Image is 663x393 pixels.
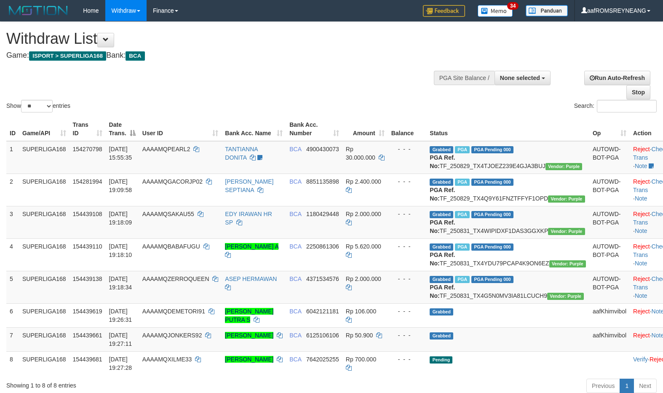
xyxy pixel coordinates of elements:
a: [PERSON_NAME] A [225,243,278,250]
h4: Game: Bank: [6,51,433,60]
td: 8 [6,351,19,375]
span: PGA Pending [471,276,513,283]
td: AUTOWD-BOT-PGA [589,206,630,238]
select: Showentries [21,100,53,112]
span: None selected [500,75,540,81]
span: Vendor URL: https://trx4.1velocity.biz [549,260,586,267]
th: User ID: activate to sort column ascending [139,117,222,141]
span: 154281994 [73,178,102,185]
td: SUPERLIGA168 [19,174,70,206]
a: [PERSON_NAME] PUTRA S [225,308,273,323]
span: AAAAMQSAKAU55 [142,211,194,217]
label: Show entries [6,100,70,112]
span: 154270798 [73,146,102,152]
td: TF_250831_TX4WIPIDXF1DAS3GGXKP [426,206,589,238]
td: TF_250829_TX4Q9Y61FNZTFFYF1OPD [426,174,589,206]
span: Copy 1180429448 to clipboard [306,211,339,217]
span: AAAAMQGACORJP02 [142,178,203,185]
a: 1 [620,379,634,393]
a: Reject [633,308,650,315]
th: ID [6,117,19,141]
span: Grabbed [430,276,453,283]
td: TF_250829_TX4TJOEZ239E4GJA3BUJ [426,141,589,174]
span: 154439661 [73,332,102,339]
span: AAAAMQZERROQUEEN [142,275,209,282]
span: Copy 8851135898 to clipboard [306,178,339,185]
td: 6 [6,303,19,327]
a: Reject [633,243,650,250]
span: [DATE] 19:09:58 [109,178,132,193]
span: Copy 2250861306 to clipboard [306,243,339,250]
span: Grabbed [430,308,453,315]
span: Copy 6042121181 to clipboard [306,308,339,315]
span: ISPORT > SUPERLIGA168 [29,51,106,61]
a: Note [635,292,647,299]
span: Marked by aafsoumeymey [455,211,470,218]
td: 5 [6,271,19,303]
a: Reject [633,332,650,339]
td: SUPERLIGA168 [19,271,70,303]
td: 4 [6,238,19,271]
label: Search: [574,100,657,112]
span: Grabbed [430,332,453,340]
a: Next [634,379,657,393]
td: 7 [6,327,19,351]
th: Bank Acc. Number: activate to sort column ascending [286,117,342,141]
span: 154439619 [73,308,102,315]
th: Trans ID: activate to sort column ascending [70,117,106,141]
a: [PERSON_NAME] [225,332,273,339]
span: BCA [289,178,301,185]
span: Marked by aafsoumeymey [455,276,470,283]
a: [PERSON_NAME] SEPTIANA [225,178,273,193]
td: 1 [6,141,19,174]
span: Copy 6125106106 to clipboard [306,332,339,339]
span: Copy 4371534576 to clipboard [306,275,339,282]
input: Search: [597,100,657,112]
span: Rp 2.000.000 [346,275,381,282]
span: [DATE] 19:26:31 [109,308,132,323]
td: AUTOWD-BOT-PGA [589,271,630,303]
b: PGA Ref. No: [430,187,455,202]
span: AAAAMQXILME33 [142,356,192,363]
span: 154439681 [73,356,102,363]
span: AAAAMQPEARL2 [142,146,190,152]
td: AUTOWD-BOT-PGA [589,238,630,271]
a: Run Auto-Refresh [584,71,650,85]
div: - - - [391,331,423,340]
th: Date Trans.: activate to sort column descending [106,117,139,141]
td: aafKhimvibol [589,327,630,351]
span: BCA [289,332,301,339]
th: Op: activate to sort column ascending [589,117,630,141]
a: EDY IRAWAN HR SP [225,211,272,226]
span: Vendor URL: https://trx4.1velocity.biz [548,195,585,203]
th: Amount: activate to sort column ascending [342,117,388,141]
td: TF_250831_TX4G5N0MV3IA81LCUCH9 [426,271,589,303]
span: PGA Pending [471,243,513,251]
div: - - - [391,355,423,364]
b: PGA Ref. No: [430,284,455,299]
span: Grabbed [430,211,453,218]
span: BCA [289,243,301,250]
a: Reject [633,146,650,152]
a: TANTIANNA DONITA [225,146,258,161]
span: 154439108 [73,211,102,217]
div: - - - [391,242,423,251]
td: SUPERLIGA168 [19,141,70,174]
td: SUPERLIGA168 [19,238,70,271]
span: Rp 30.000.000 [346,146,375,161]
div: Showing 1 to 8 of 8 entries [6,378,270,390]
span: 154439138 [73,275,102,282]
a: Previous [586,379,620,393]
span: Rp 700.000 [346,356,376,363]
span: BCA [289,146,301,152]
img: MOTION_logo.png [6,4,70,17]
span: [DATE] 19:18:34 [109,275,132,291]
a: Reject [633,178,650,185]
span: PGA Pending [471,146,513,153]
h1: Withdraw List [6,30,433,47]
td: SUPERLIGA168 [19,206,70,238]
button: None selected [495,71,551,85]
td: SUPERLIGA168 [19,327,70,351]
a: ASEP HERMAWAN [225,275,277,282]
span: Rp 50.900 [346,332,373,339]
